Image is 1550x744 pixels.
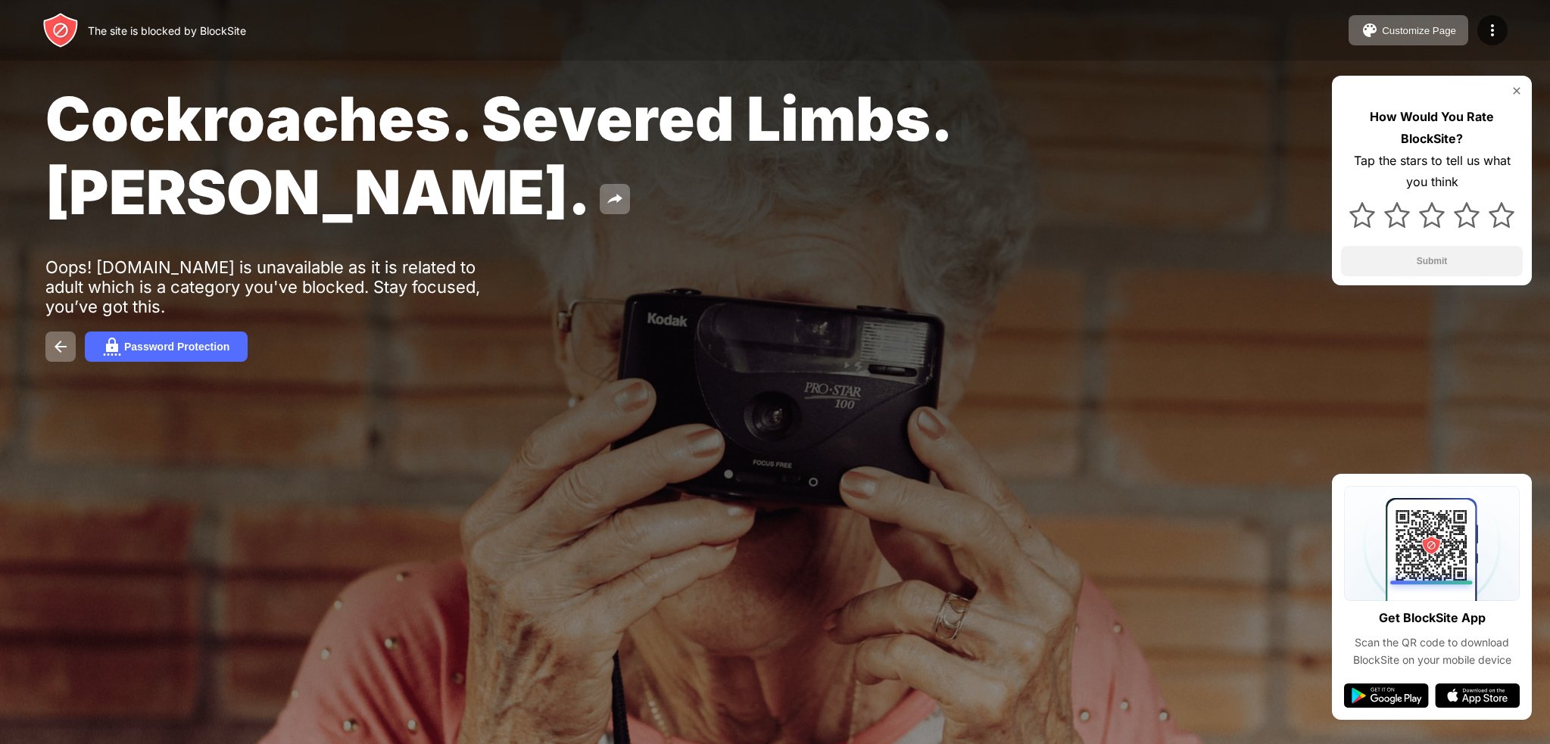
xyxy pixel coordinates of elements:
span: Cockroaches. Severed Limbs. [PERSON_NAME]. [45,82,950,229]
img: header-logo.svg [42,12,79,48]
img: app-store.svg [1435,683,1520,708]
img: star.svg [1489,202,1514,228]
img: star.svg [1349,202,1375,228]
img: back.svg [51,338,70,356]
div: Customize Page [1382,25,1456,36]
img: menu-icon.svg [1483,21,1502,39]
div: Password Protection [124,341,229,353]
img: qrcode.svg [1344,486,1520,601]
div: Get BlockSite App [1379,607,1486,629]
div: Tap the stars to tell us what you think [1341,150,1523,194]
button: Password Protection [85,332,248,362]
img: password.svg [103,338,121,356]
img: star.svg [1384,202,1410,228]
div: The site is blocked by BlockSite [88,24,246,37]
img: google-play.svg [1344,683,1429,708]
button: Customize Page [1349,15,1468,45]
img: star.svg [1419,202,1445,228]
img: star.svg [1454,202,1480,228]
img: pallet.svg [1361,21,1379,39]
img: rate-us-close.svg [1511,85,1523,97]
div: Scan the QR code to download BlockSite on your mobile device [1344,634,1520,668]
button: Submit [1341,246,1523,276]
div: Oops! [DOMAIN_NAME] is unavailable as it is related to adult which is a category you've blocked. ... [45,257,513,316]
div: How Would You Rate BlockSite? [1341,106,1523,150]
img: share.svg [606,190,624,208]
